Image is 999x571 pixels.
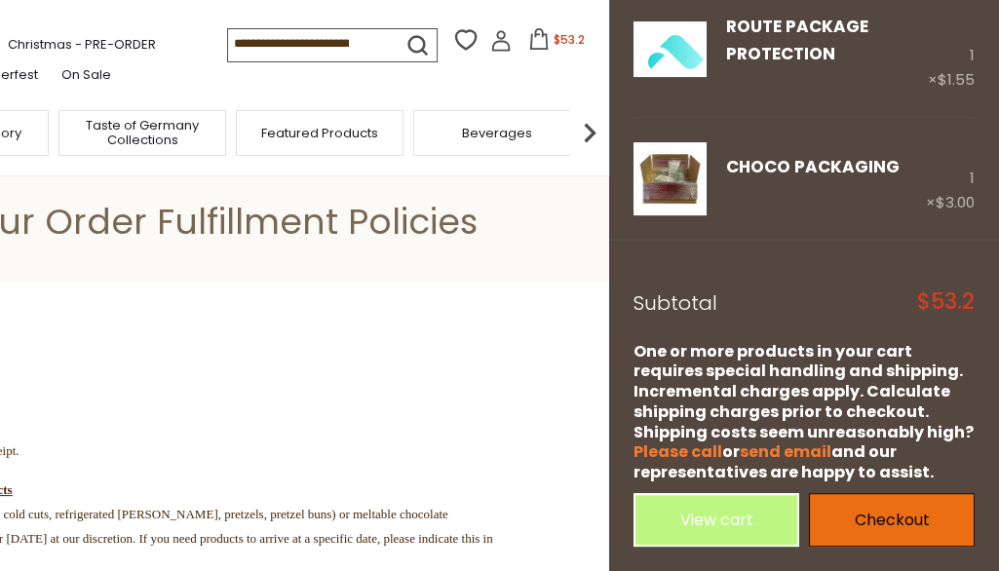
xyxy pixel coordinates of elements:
[726,15,868,65] a: Route Package Protection
[570,113,609,152] img: next arrow
[726,155,900,178] a: CHOCO Packaging
[928,13,975,93] div: 1 ×
[634,493,799,547] a: View cart
[634,289,717,317] span: Subtotal
[261,126,378,140] a: Featured Products
[809,493,975,547] a: Checkout
[926,142,975,215] div: 1 ×
[634,142,707,215] img: CHOCO Packaging
[917,291,975,313] span: $53.2
[634,13,707,86] img: Green Package Protection
[634,342,975,484] div: One or more products in your cart requires special handling and shipping. Incremental charges app...
[938,69,975,90] span: $1.55
[634,440,722,463] a: Please call
[8,34,156,56] a: Christmas - PRE-ORDER
[740,440,831,463] a: send email
[634,13,707,93] a: Green Package Protection
[554,31,585,48] span: $53.2
[462,126,532,140] a: Beverages
[936,192,975,212] span: $3.00
[516,28,598,57] button: $53.2
[61,64,111,86] a: On Sale
[64,118,220,147] a: Taste of Germany Collections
